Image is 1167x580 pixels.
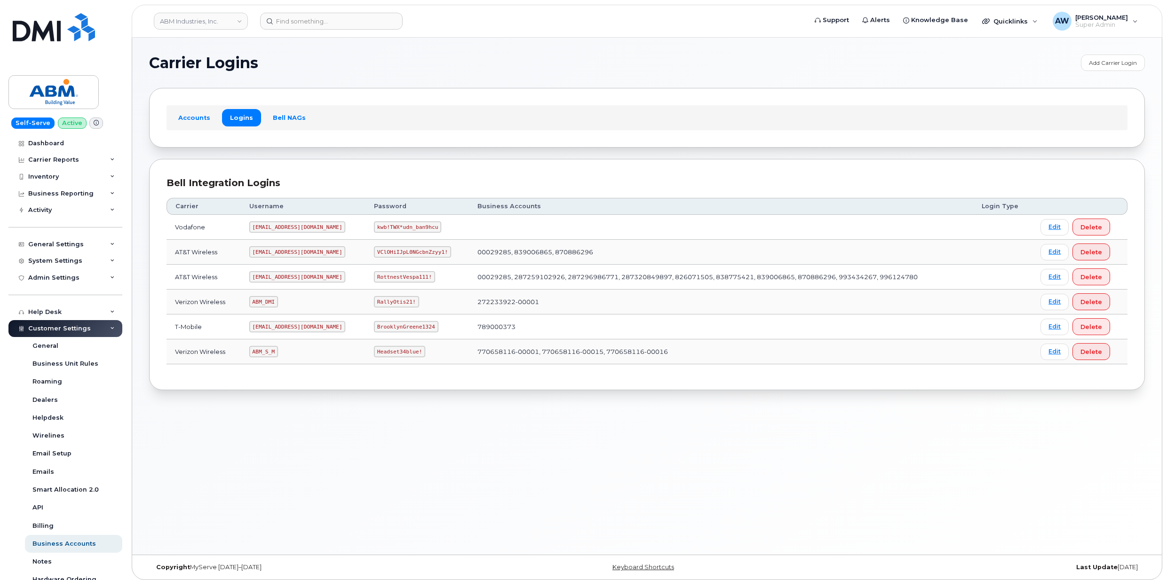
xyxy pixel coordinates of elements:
div: MyServe [DATE]–[DATE] [149,564,481,571]
a: Add Carrier Login [1081,55,1145,71]
th: Password [365,198,469,215]
td: AT&T Wireless [167,265,241,290]
td: 272233922-00001 [469,290,973,314]
td: 789000373 [469,314,973,339]
td: Verizon Wireless [167,290,241,314]
code: [EMAIL_ADDRESS][DOMAIN_NAME] [249,321,346,332]
a: Keyboard Shortcuts [612,564,674,571]
a: Edit [1040,344,1069,360]
code: [EMAIL_ADDRESS][DOMAIN_NAME] [249,246,346,258]
code: [EMAIL_ADDRESS][DOMAIN_NAME] [249,271,346,282]
span: Delete [1080,223,1102,232]
code: BrooklynGreene1324 [374,321,438,332]
button: Delete [1072,219,1110,235]
td: 00029285, 839006865, 870886296 [469,240,973,265]
strong: Copyright [156,564,190,571]
div: [DATE] [813,564,1145,571]
td: AT&T Wireless [167,240,241,265]
button: Delete [1072,243,1110,260]
span: Delete [1080,298,1102,306]
td: Verizon Wireless [167,339,241,364]
code: kwb!TWX*udn_ban9hcu [374,221,441,233]
code: RottnestVespa111! [374,271,435,282]
code: ABM_DMI [249,296,278,307]
td: T-Mobile [167,314,241,339]
th: Business Accounts [469,198,973,215]
td: 770658116-00001, 770658116-00015, 770658116-00016 [469,339,973,364]
button: Delete [1072,318,1110,335]
th: Carrier [167,198,241,215]
div: Bell Integration Logins [167,176,1127,190]
strong: Last Update [1076,564,1118,571]
a: Logins [222,109,261,126]
code: Headset34blue! [374,346,425,357]
a: Edit [1040,294,1069,310]
code: RallyOtis21! [374,296,419,307]
a: Edit [1040,244,1069,260]
button: Delete [1072,268,1110,285]
a: Bell NAGs [265,109,314,126]
span: Delete [1080,322,1102,331]
span: Delete [1080,347,1102,356]
span: Delete [1080,248,1102,257]
span: Carrier Logins [149,56,258,70]
a: Accounts [170,109,218,126]
code: ABM_S_M [249,346,278,357]
button: Delete [1072,343,1110,360]
code: VClOHiIJpL0NGcbnZzyy1! [374,246,451,258]
th: Username [241,198,365,215]
td: 00029285, 287259102926, 287296986771, 287320849897, 826071505, 838775421, 839006865, 870886296, 9... [469,265,973,290]
button: Delete [1072,293,1110,310]
code: [EMAIL_ADDRESS][DOMAIN_NAME] [249,221,346,233]
a: Edit [1040,319,1069,335]
a: Edit [1040,269,1069,285]
td: Vodafone [167,215,241,240]
a: Edit [1040,219,1069,235]
th: Login Type [973,198,1032,215]
span: Delete [1080,273,1102,282]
